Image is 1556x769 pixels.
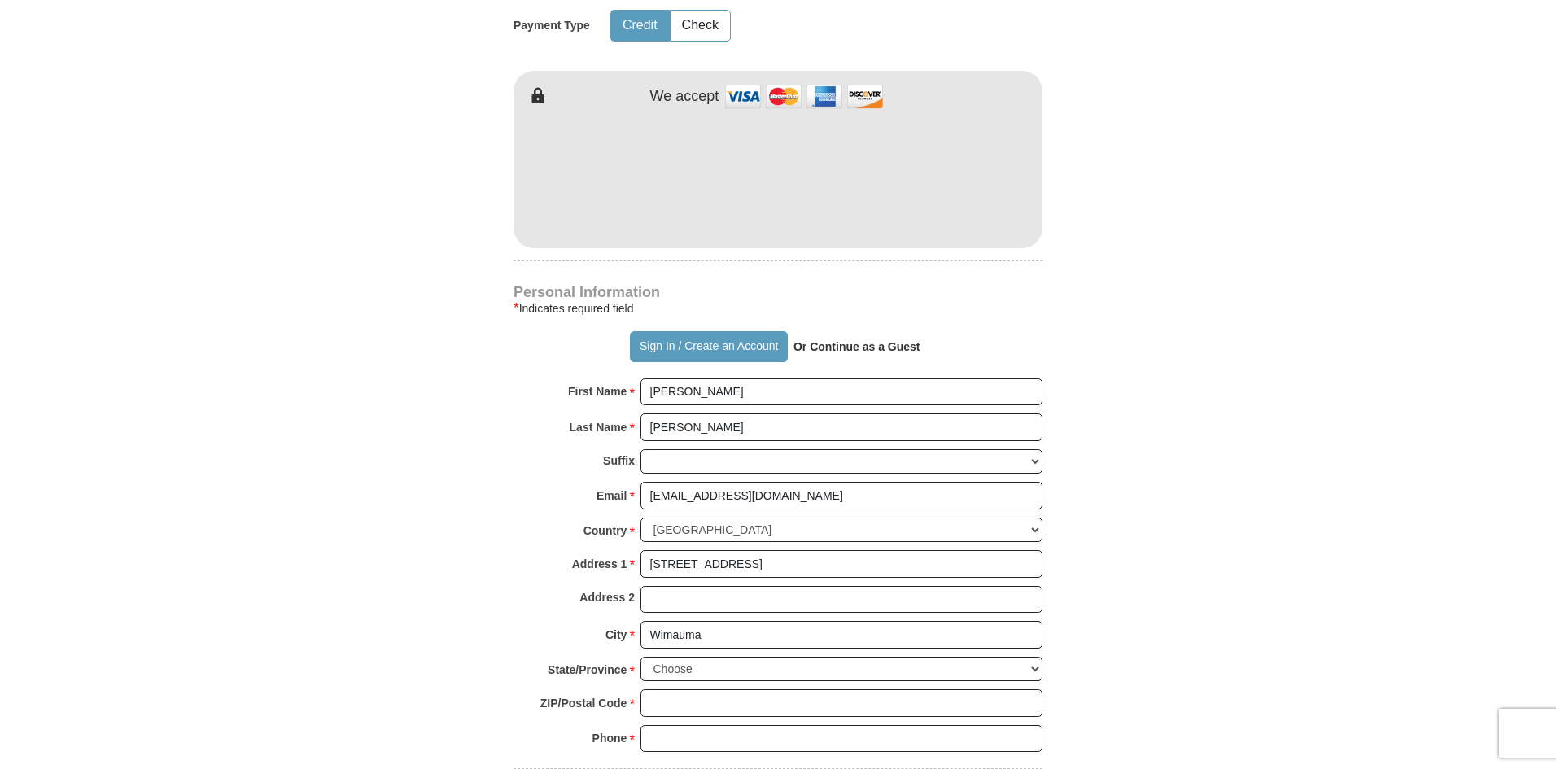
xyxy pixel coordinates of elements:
[671,11,730,41] button: Check
[592,727,627,749] strong: Phone
[793,340,920,353] strong: Or Continue as a Guest
[630,331,787,362] button: Sign In / Create an Account
[723,79,885,114] img: credit cards accepted
[603,449,635,472] strong: Suffix
[579,586,635,609] strong: Address 2
[514,286,1042,299] h4: Personal Information
[572,553,627,575] strong: Address 1
[514,19,590,33] h5: Payment Type
[605,623,627,646] strong: City
[540,692,627,714] strong: ZIP/Postal Code
[548,658,627,681] strong: State/Province
[650,88,719,106] h4: We accept
[570,416,627,439] strong: Last Name
[583,519,627,542] strong: Country
[611,11,669,41] button: Credit
[514,299,1042,318] div: Indicates required field
[568,380,627,403] strong: First Name
[597,484,627,507] strong: Email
